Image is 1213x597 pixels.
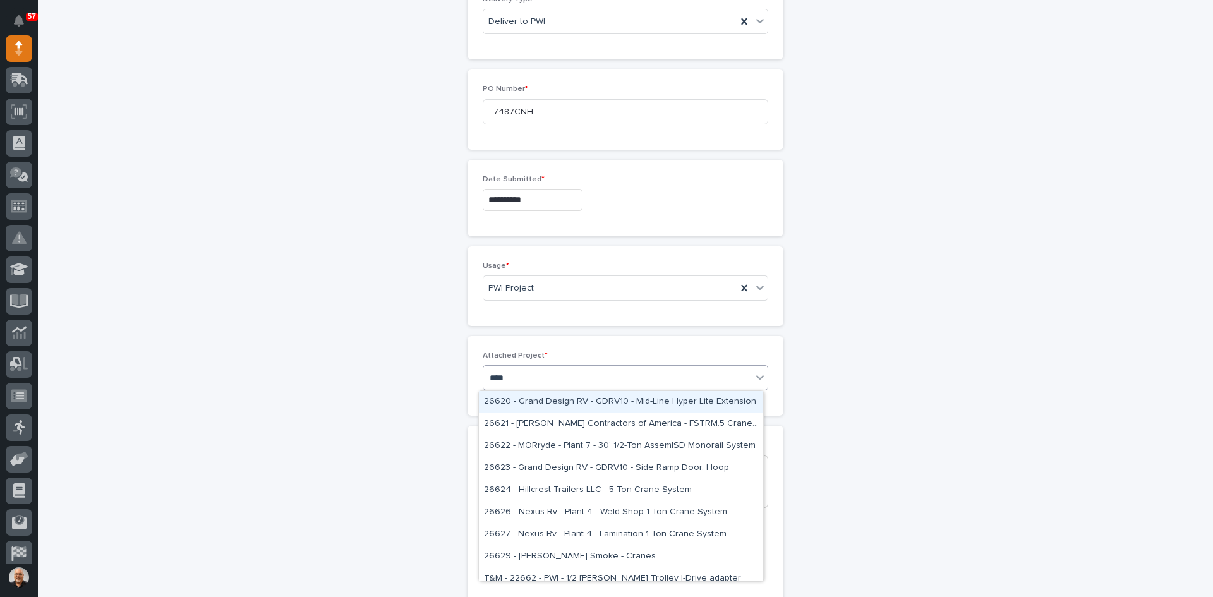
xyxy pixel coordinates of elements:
span: PWI Project [488,282,534,295]
span: Attached Project [483,352,548,359]
div: T&M - 22662 - PWI - 1/2 Ton Starke Trolley I-Drive adapter [479,568,763,590]
div: 26620 - Grand Design RV - GDRV10 - Mid-Line Hyper Lite Extension [479,391,763,413]
span: Usage [483,262,509,270]
button: users-avatar [6,564,32,591]
div: 26624 - Hillcrest Trailers LLC - 5 Ton Crane System [479,479,763,502]
div: 26623 - Grand Design RV - GDRV10 - Side Ramp Door, Hoop [479,457,763,479]
div: 26629 - Chiasson Smoke - Cranes [479,546,763,568]
button: Notifications [6,8,32,34]
div: 26621 - Carpenter Contractors of America - FSTRM.5 Crane System [479,413,763,435]
span: Deliver to PWI [488,15,545,28]
span: Date Submitted [483,176,545,183]
div: 26627 - Nexus Rv - Plant 4 - Lamination 1-Ton Crane System [479,524,763,546]
div: 26626 - Nexus Rv - Plant 4 - Weld Shop 1-Ton Crane System [479,502,763,524]
p: 57 [28,12,36,21]
div: Notifications57 [16,15,32,35]
div: 26622 - MORryde - Plant 7 - 30' 1/2-Ton AssemISD Monorail System [479,435,763,457]
span: PO Number [483,85,528,93]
